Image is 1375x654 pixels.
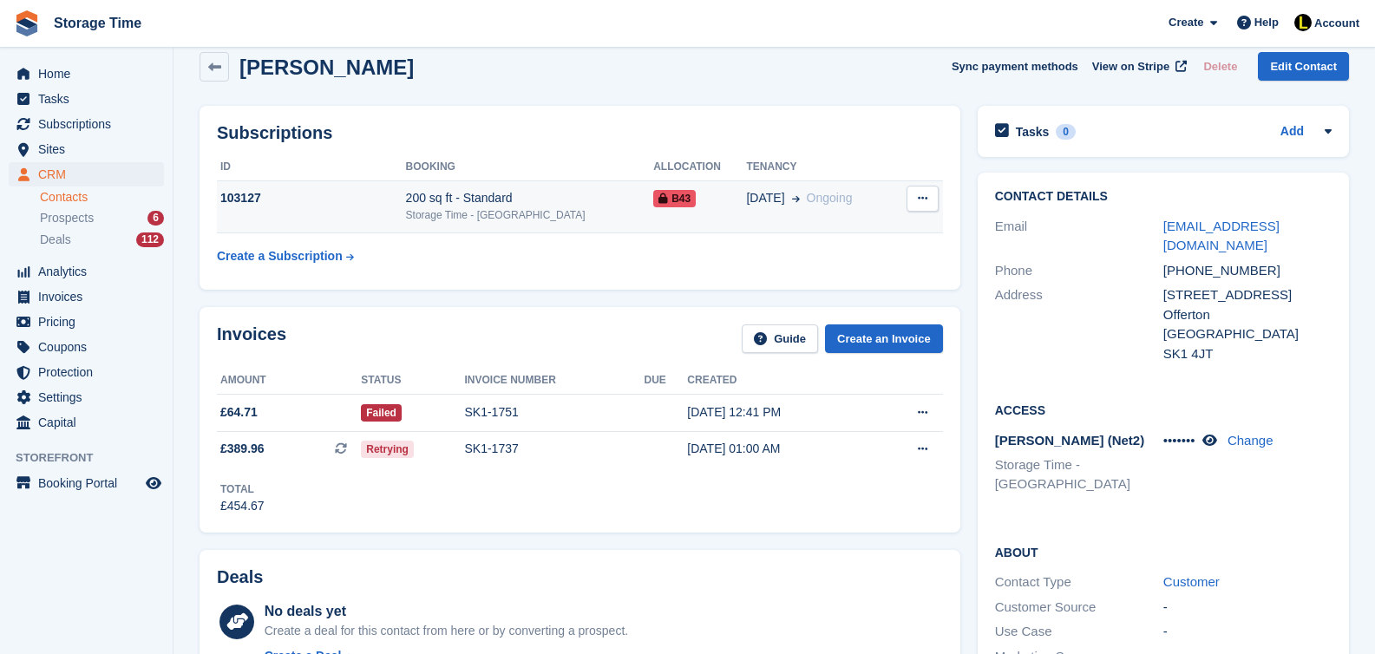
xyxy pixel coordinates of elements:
[265,601,628,622] div: No deals yet
[38,471,142,495] span: Booking Portal
[38,137,142,161] span: Sites
[38,112,142,136] span: Subscriptions
[220,497,265,515] div: £454.67
[995,622,1163,642] div: Use Case
[746,154,892,181] th: Tenancy
[217,154,406,181] th: ID
[687,440,871,458] div: [DATE] 01:00 AM
[1228,433,1274,448] a: Change
[746,189,784,207] span: [DATE]
[1163,574,1220,589] a: Customer
[1163,344,1332,364] div: SK1 4JT
[687,367,871,395] th: Created
[825,324,943,353] a: Create an Invoice
[40,209,164,227] a: Prospects 6
[136,232,164,247] div: 112
[217,324,286,353] h2: Invoices
[1016,124,1050,140] h2: Tasks
[465,403,645,422] div: SK1-1751
[1163,285,1332,305] div: [STREET_ADDRESS]
[1258,52,1349,81] a: Edit Contact
[1254,14,1279,31] span: Help
[220,440,265,458] span: £389.96
[406,154,654,181] th: Booking
[1163,622,1332,642] div: -
[995,572,1163,592] div: Contact Type
[995,261,1163,281] div: Phone
[9,62,164,86] a: menu
[687,403,871,422] div: [DATE] 12:41 PM
[9,137,164,161] a: menu
[217,240,354,272] a: Create a Subscription
[9,471,164,495] a: menu
[9,259,164,284] a: menu
[40,210,94,226] span: Prospects
[653,154,746,181] th: Allocation
[1092,58,1169,75] span: View on Stripe
[40,232,71,248] span: Deals
[361,404,402,422] span: Failed
[1163,324,1332,344] div: [GEOGRAPHIC_DATA]
[1163,305,1332,325] div: Offerton
[38,87,142,111] span: Tasks
[995,455,1163,494] li: Storage Time - [GEOGRAPHIC_DATA]
[653,190,696,207] span: B43
[217,189,406,207] div: 103127
[995,433,1145,448] span: [PERSON_NAME] (Net2)
[217,367,361,395] th: Amount
[1314,15,1359,32] span: Account
[1163,261,1332,281] div: [PHONE_NUMBER]
[9,410,164,435] a: menu
[361,367,464,395] th: Status
[14,10,40,36] img: stora-icon-8386f47178a22dfd0bd8f6a31ec36ba5ce8667c1dd55bd0f319d3a0aa187defe.svg
[995,190,1332,204] h2: Contact Details
[38,385,142,409] span: Settings
[38,259,142,284] span: Analytics
[361,441,414,458] span: Retrying
[217,247,343,265] div: Create a Subscription
[406,207,654,223] div: Storage Time - [GEOGRAPHIC_DATA]
[9,284,164,309] a: menu
[38,310,142,334] span: Pricing
[47,9,148,37] a: Storage Time
[38,62,142,86] span: Home
[1085,52,1190,81] a: View on Stripe
[1163,433,1195,448] span: •••••••
[9,310,164,334] a: menu
[40,231,164,249] a: Deals 112
[995,217,1163,256] div: Email
[40,189,164,206] a: Contacts
[1280,122,1304,142] a: Add
[38,284,142,309] span: Invoices
[38,410,142,435] span: Capital
[239,56,414,79] h2: [PERSON_NAME]
[220,481,265,497] div: Total
[995,598,1163,618] div: Customer Source
[952,52,1078,81] button: Sync payment methods
[995,543,1332,560] h2: About
[16,449,173,467] span: Storefront
[995,401,1332,418] h2: Access
[1196,52,1244,81] button: Delete
[1169,14,1203,31] span: Create
[465,440,645,458] div: SK1-1737
[807,191,853,205] span: Ongoing
[38,335,142,359] span: Coupons
[9,112,164,136] a: menu
[1294,14,1312,31] img: Laaibah Sarwar
[9,360,164,384] a: menu
[9,335,164,359] a: menu
[38,162,142,186] span: CRM
[645,367,688,395] th: Due
[995,285,1163,363] div: Address
[1056,124,1076,140] div: 0
[143,473,164,494] a: Preview store
[220,403,258,422] span: £64.71
[9,385,164,409] a: menu
[147,211,164,226] div: 6
[9,87,164,111] a: menu
[406,189,654,207] div: 200 sq ft - Standard
[1163,598,1332,618] div: -
[217,567,263,587] h2: Deals
[465,367,645,395] th: Invoice number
